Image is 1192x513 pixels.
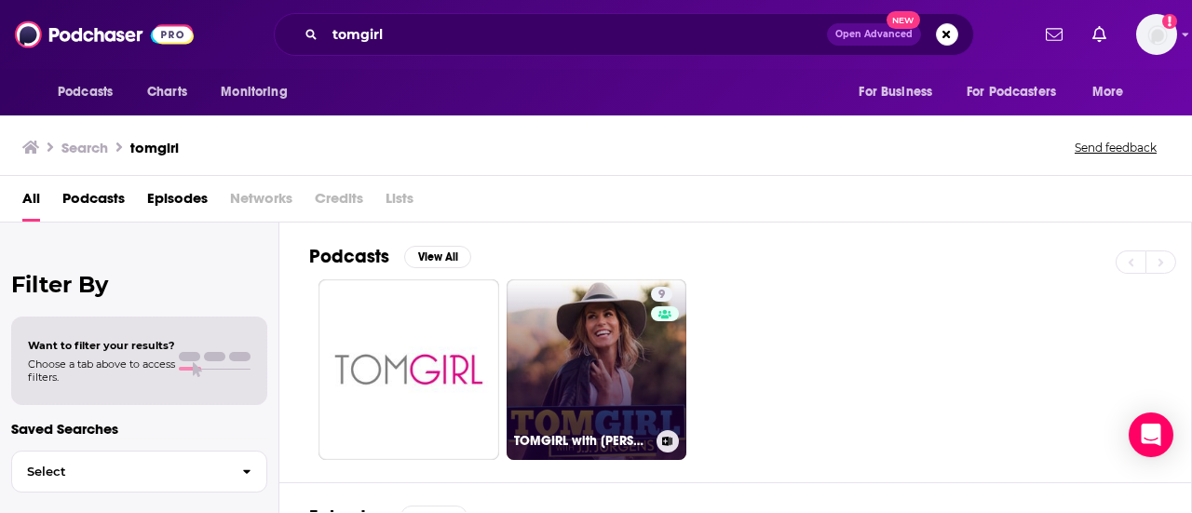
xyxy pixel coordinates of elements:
[130,139,179,156] h3: tomgirl
[827,23,921,46] button: Open AdvancedNew
[1038,19,1070,50] a: Show notifications dropdown
[309,245,471,268] a: PodcastsView All
[846,74,955,110] button: open menu
[658,286,665,304] span: 9
[967,79,1056,105] span: For Podcasters
[315,183,363,222] span: Credits
[22,183,40,222] a: All
[221,79,287,105] span: Monitoring
[230,183,292,222] span: Networks
[12,466,227,478] span: Select
[325,20,827,49] input: Search podcasts, credits, & more...
[309,245,389,268] h2: Podcasts
[15,17,194,52] img: Podchaser - Follow, Share and Rate Podcasts
[11,420,267,438] p: Saved Searches
[404,246,471,268] button: View All
[1162,14,1177,29] svg: Add a profile image
[11,451,267,493] button: Select
[58,79,113,105] span: Podcasts
[147,79,187,105] span: Charts
[514,433,649,449] h3: TOMGIRL with [PERSON_NAME]
[651,287,672,302] a: 9
[1129,412,1173,457] div: Open Intercom Messenger
[955,74,1083,110] button: open menu
[28,358,175,384] span: Choose a tab above to access filters.
[28,339,175,352] span: Want to filter your results?
[887,11,920,29] span: New
[135,74,198,110] a: Charts
[835,30,913,39] span: Open Advanced
[1079,74,1147,110] button: open menu
[61,139,108,156] h3: Search
[507,279,687,460] a: 9TOMGIRL with [PERSON_NAME]
[11,271,267,298] h2: Filter By
[1069,140,1162,155] button: Send feedback
[1136,14,1177,55] button: Show profile menu
[208,74,311,110] button: open menu
[1085,19,1114,50] a: Show notifications dropdown
[45,74,137,110] button: open menu
[147,183,208,222] a: Episodes
[1092,79,1124,105] span: More
[274,13,974,56] div: Search podcasts, credits, & more...
[1136,14,1177,55] span: Logged in as mdekoning
[386,183,413,222] span: Lists
[859,79,932,105] span: For Business
[62,183,125,222] a: Podcasts
[1136,14,1177,55] img: User Profile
